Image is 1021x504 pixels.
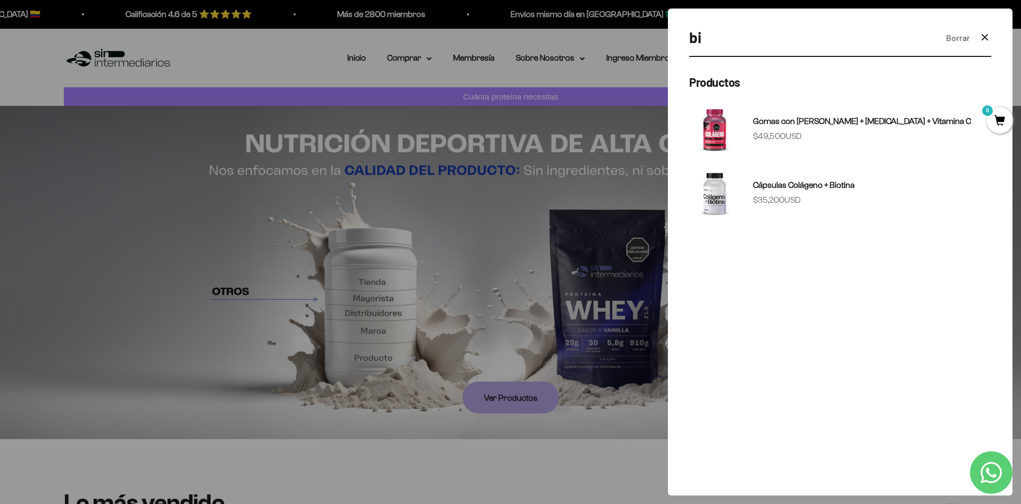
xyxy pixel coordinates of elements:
[753,180,855,189] span: Cápsulas Colágeno + Biotina
[981,104,994,117] mark: 0
[753,129,801,143] span: $49,500USD
[689,103,740,154] img: Gomas con Colageno + Biotina + Vitamina C
[753,117,971,126] span: Gomas con [PERSON_NAME] + [MEDICAL_DATA] + Vitamina C
[689,167,991,218] a: Cápsulas Colágeno + Biotina $35,200USD
[689,103,991,154] a: Gomas con [PERSON_NAME] + [MEDICAL_DATA] + Vitamina C $49,500USD
[753,193,800,207] span: $35,200USD
[689,26,938,49] input: Buscar
[986,115,1013,127] a: 0
[689,167,740,218] img: Cápsulas Colágeno + Biotina
[946,31,970,45] button: Borrar
[689,74,740,90] button: Productos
